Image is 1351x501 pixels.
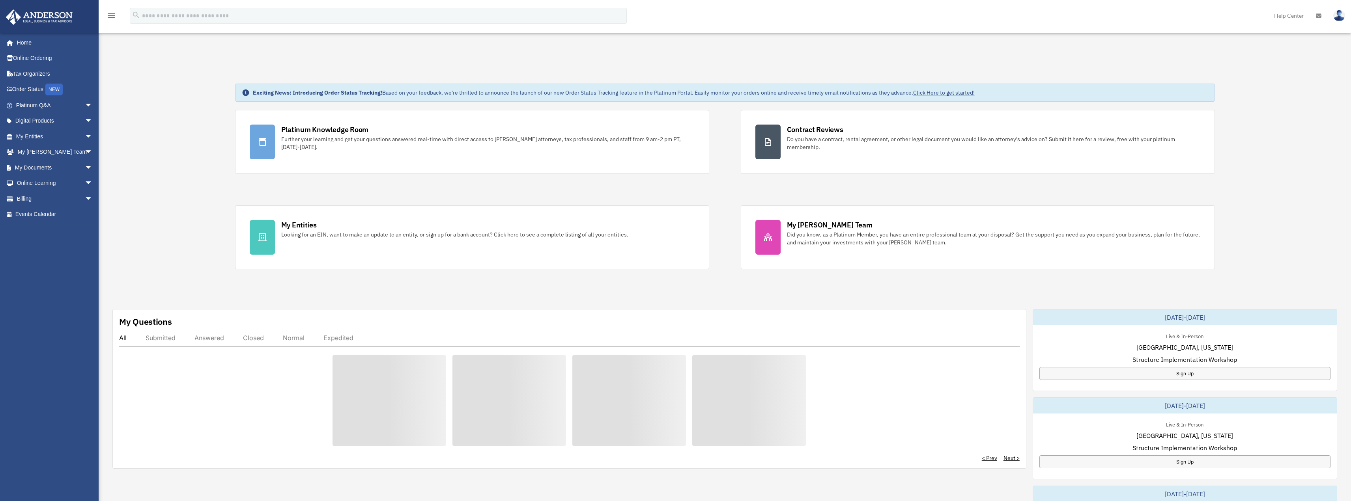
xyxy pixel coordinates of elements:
[6,97,105,113] a: Platinum Q&Aarrow_drop_down
[913,89,975,96] a: Click Here to get started!
[1003,454,1020,462] a: Next >
[119,334,127,342] div: All
[6,175,105,191] a: Online Learningarrow_drop_down
[6,35,101,50] a: Home
[1132,443,1237,453] span: Structure Implementation Workshop
[1333,10,1345,21] img: User Pic
[787,220,873,230] div: My [PERSON_NAME] Team
[1136,431,1233,440] span: [GEOGRAPHIC_DATA], [US_STATE]
[787,125,843,134] div: Contract Reviews
[45,84,63,95] div: NEW
[85,175,101,192] span: arrow_drop_down
[243,334,264,342] div: Closed
[281,231,628,238] div: Looking for an EIN, want to make an update to an entity, or sign up for a bank account? Click her...
[146,334,176,342] div: Submitted
[1039,367,1330,380] a: Sign Up
[194,334,224,342] div: Answered
[85,113,101,129] span: arrow_drop_down
[85,129,101,145] span: arrow_drop_down
[1160,420,1210,428] div: Live & In-Person
[132,11,140,19] i: search
[281,135,695,151] div: Further your learning and get your questions answered real-time with direct access to [PERSON_NAM...
[253,89,975,97] div: Based on your feedback, we're thrilled to announce the launch of our new Order Status Tracking fe...
[1033,309,1337,325] div: [DATE]-[DATE]
[281,220,317,230] div: My Entities
[1033,398,1337,413] div: [DATE]-[DATE]
[85,160,101,176] span: arrow_drop_down
[741,205,1215,269] a: My [PERSON_NAME] Team Did you know, as a Platinum Member, you have an entire professional team at...
[281,125,369,134] div: Platinum Knowledge Room
[787,231,1200,246] div: Did you know, as a Platinum Member, you have an entire professional team at your disposal? Get th...
[85,97,101,114] span: arrow_drop_down
[235,205,709,269] a: My Entities Looking for an EIN, want to make an update to an entity, or sign up for a bank accoun...
[1039,455,1330,468] a: Sign Up
[6,144,105,160] a: My [PERSON_NAME] Teamarrow_drop_down
[787,135,1200,151] div: Do you have a contract, rental agreement, or other legal document you would like an attorney's ad...
[6,160,105,175] a: My Documentsarrow_drop_down
[253,89,382,96] strong: Exciting News: Introducing Order Status Tracking!
[6,50,105,66] a: Online Ordering
[235,110,709,174] a: Platinum Knowledge Room Further your learning and get your questions answered real-time with dire...
[85,144,101,160] span: arrow_drop_down
[6,66,105,82] a: Tax Organizers
[1132,355,1237,364] span: Structure Implementation Workshop
[6,113,105,129] a: Digital Productsarrow_drop_down
[6,207,105,222] a: Events Calendar
[107,11,116,20] i: menu
[283,334,305,342] div: Normal
[107,14,116,20] a: menu
[4,9,75,25] img: Anderson Advisors Platinum Portal
[6,82,105,98] a: Order StatusNEW
[85,191,101,207] span: arrow_drop_down
[1160,332,1210,340] div: Live & In-Person
[6,129,105,144] a: My Entitiesarrow_drop_down
[982,454,997,462] a: < Prev
[6,191,105,207] a: Billingarrow_drop_down
[1136,343,1233,352] span: [GEOGRAPHIC_DATA], [US_STATE]
[119,316,172,328] div: My Questions
[323,334,353,342] div: Expedited
[741,110,1215,174] a: Contract Reviews Do you have a contract, rental agreement, or other legal document you would like...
